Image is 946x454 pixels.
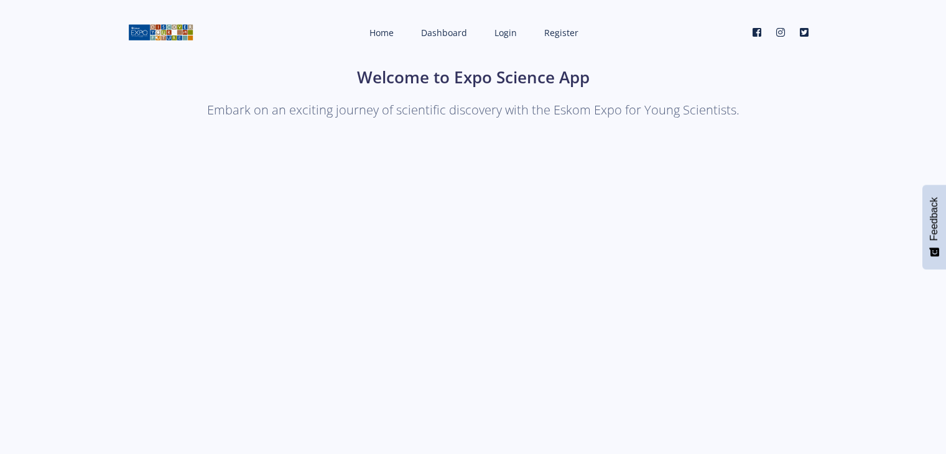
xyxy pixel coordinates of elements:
[494,27,517,39] span: Login
[409,16,477,49] a: Dashboard
[532,16,588,49] a: Register
[128,65,818,90] h1: Welcome to Expo Science App
[544,27,578,39] span: Register
[929,197,940,241] span: Feedback
[357,16,404,49] a: Home
[369,27,394,39] span: Home
[482,16,527,49] a: Login
[922,185,946,269] button: Feedback - Show survey
[128,23,193,42] img: logo01.png
[128,100,818,121] p: Embark on an exciting journey of scientific discovery with the Eskom Expo for Young Scientists.
[421,27,467,39] span: Dashboard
